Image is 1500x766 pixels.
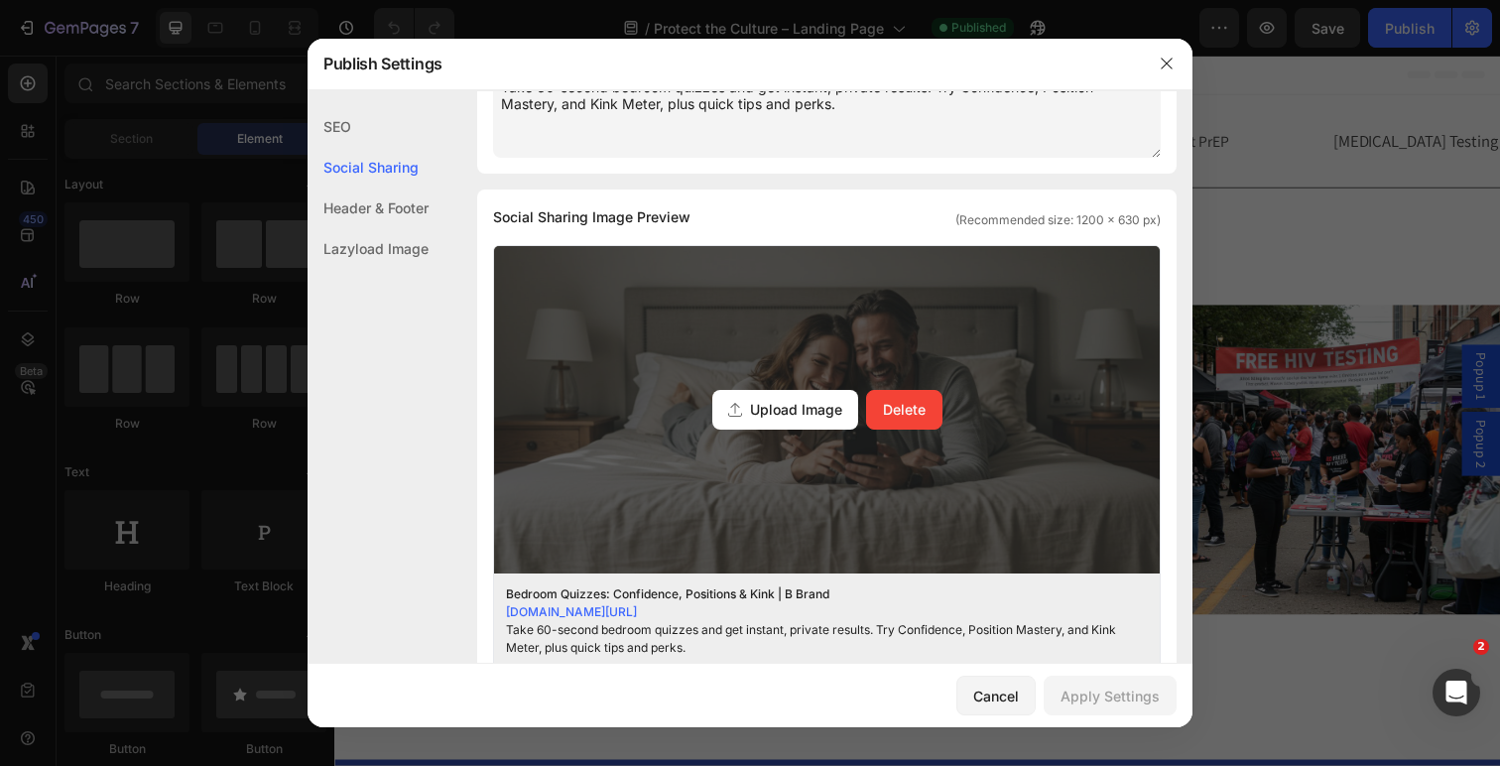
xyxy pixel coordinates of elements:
p: Explore Your Protection Options [42,509,342,532]
div: Delete [883,399,926,420]
strong: DoxyPEP [129,411,203,435]
span: 2 [1473,639,1489,655]
strong: PrEP [85,411,124,435]
p: Publish the page to see the content. [16,635,1175,656]
a: [DOMAIN_NAME][URL] [506,604,637,619]
span: (Recommended size: 1200 x 630 px) [955,211,1161,229]
h2: Get DoxyPEP [454,74,543,102]
button: Cancel [956,676,1036,715]
iframe: Intercom live chat [1433,669,1480,716]
div: Header & Footer [308,188,429,228]
span: Popup 1 [1161,304,1181,352]
span: Upload Image [750,399,842,420]
strong: Condoms [2,411,80,435]
div: Cancel [973,686,1019,706]
div: Social Sharing [308,147,429,188]
h2: Get PrEP [854,74,915,102]
div: SEO [308,106,429,147]
div: Publish Settings [308,38,1141,89]
div: Take 60-second bedroom quizzes and get instant, private results. Try Confidence, Position Mastery... [506,621,1117,657]
h2: Shop Condoms [645,74,751,102]
h2: About b brand [252,74,351,102]
span: Popup 2 [1161,372,1181,422]
span: Social Sharing Image Preview [493,205,690,229]
div: Bedroom Quizzes: Confidence, Positions & Kink | B Brand [506,585,1117,603]
h2: [MEDICAL_DATA] Testing [1018,73,1190,103]
button: Apply Settings [1044,676,1177,715]
div: Apply Settings [1061,686,1160,706]
div: Lazyload Image [308,228,429,269]
img: Couple laughing on bed while looking at a phone [610,255,1190,572]
p: . . . Three powerful ways to protect your health and your future. [2,411,547,459]
button: image socialUpload Image [866,390,942,430]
